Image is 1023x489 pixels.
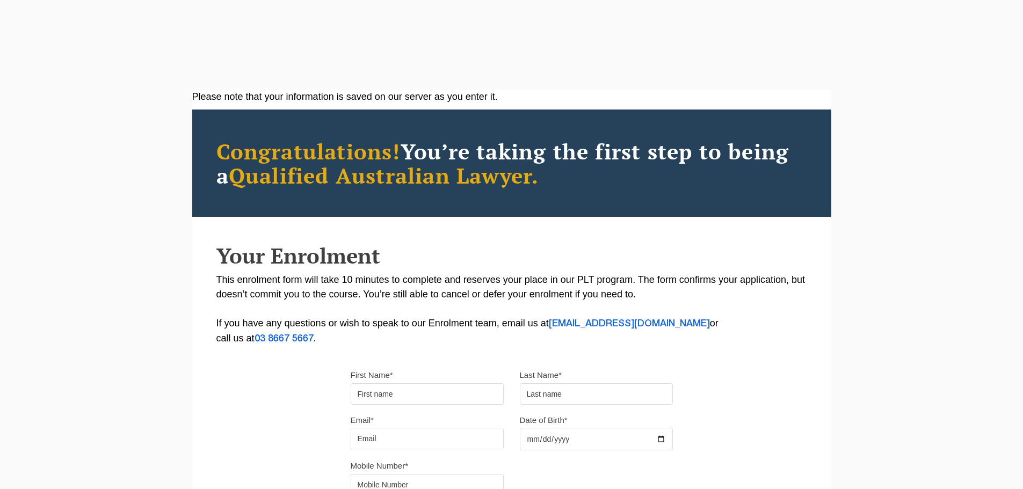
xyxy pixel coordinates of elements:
input: Last name [520,383,673,405]
h2: Your Enrolment [216,244,807,267]
span: Congratulations! [216,137,401,165]
h2: You’re taking the first step to being a [216,139,807,187]
input: Email [351,428,504,449]
label: Mobile Number* [351,461,409,471]
div: Please note that your information is saved on our server as you enter it. [192,90,831,104]
span: Qualified Australian Lawyer. [229,161,539,189]
label: Email* [351,415,374,426]
label: Last Name* [520,370,562,381]
label: First Name* [351,370,393,381]
p: This enrolment form will take 10 minutes to complete and reserves your place in our PLT program. ... [216,273,807,346]
label: Date of Birth* [520,415,568,426]
input: First name [351,383,504,405]
a: [EMAIL_ADDRESS][DOMAIN_NAME] [549,319,710,328]
a: 03 8667 5667 [255,334,314,343]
